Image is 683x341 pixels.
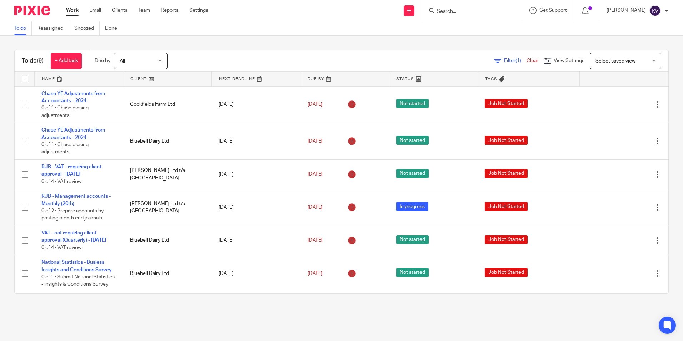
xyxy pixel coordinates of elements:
[123,292,211,321] td: [PERSON_NAME] Ltd t/a [GEOGRAPHIC_DATA]
[95,57,110,64] p: Due by
[554,58,584,63] span: View Settings
[74,21,100,35] a: Snoozed
[112,7,128,14] a: Clients
[89,7,101,14] a: Email
[595,59,635,64] span: Select saved view
[539,8,567,13] span: Get Support
[485,235,528,244] span: Job Not Started
[211,123,300,160] td: [DATE]
[22,57,44,65] h1: To do
[123,123,211,160] td: Bluebell Dairy Ltd
[189,7,208,14] a: Settings
[396,136,429,145] span: Not started
[41,142,89,155] span: 0 of 1 · Chase closing adjustments
[485,202,528,211] span: Job Not Started
[308,139,323,144] span: [DATE]
[485,136,528,145] span: Job Not Started
[396,268,429,277] span: Not started
[138,7,150,14] a: Team
[649,5,661,16] img: svg%3E
[527,58,538,63] a: Clear
[41,179,81,184] span: 0 of 4 · VAT review
[396,169,429,178] span: Not started
[308,172,323,177] span: [DATE]
[120,59,125,64] span: All
[308,271,323,276] span: [DATE]
[123,226,211,255] td: Bluebell Dairy Ltd
[14,21,32,35] a: To do
[211,189,300,226] td: [DATE]
[161,7,179,14] a: Reports
[504,58,527,63] span: Filter
[41,275,115,287] span: 0 of 1 · Submit National Statistics - Insights & Conditions Survey
[485,99,528,108] span: Job Not Started
[396,99,429,108] span: Not started
[41,194,111,206] a: RJB - Management accounts - Monthly (20th)
[123,160,211,189] td: [PERSON_NAME] Ltd t/a [GEOGRAPHIC_DATA]
[37,58,44,64] span: (9)
[607,7,646,14] p: [PERSON_NAME]
[436,9,500,15] input: Search
[41,260,112,272] a: National Statistics - Busiess Insights and Conditions Survey
[211,255,300,292] td: [DATE]
[485,77,497,81] span: Tags
[41,164,101,177] a: RJB - VAT - requiring client approval - [DATE]
[123,86,211,123] td: Cockfields Farm Ltd
[41,128,105,140] a: Chase YE Adjustments from Accountants - 2024
[37,21,69,35] a: Reassigned
[105,21,123,35] a: Done
[515,58,521,63] span: (1)
[308,205,323,210] span: [DATE]
[41,231,106,243] a: VAT - not requiring client approval (Quarterly) - [DATE]
[396,202,428,211] span: In progress
[41,91,105,103] a: Chase YE Adjustments from Accountants - 2024
[308,102,323,107] span: [DATE]
[123,255,211,292] td: Bluebell Dairy Ltd
[123,189,211,226] td: [PERSON_NAME] Ltd t/a [GEOGRAPHIC_DATA]
[66,7,79,14] a: Work
[41,105,89,118] span: 0 of 1 · Chase closing adjustments
[211,226,300,255] td: [DATE]
[485,268,528,277] span: Job Not Started
[51,53,82,69] a: + Add task
[211,160,300,189] td: [DATE]
[308,238,323,243] span: [DATE]
[14,6,50,15] img: Pixie
[211,292,300,321] td: [DATE]
[396,235,429,244] span: Not started
[211,86,300,123] td: [DATE]
[41,208,104,221] span: 0 of 2 · Prepare accounts by posting month end journals
[41,245,81,250] span: 0 of 4 · VAT review
[485,169,528,178] span: Job Not Started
